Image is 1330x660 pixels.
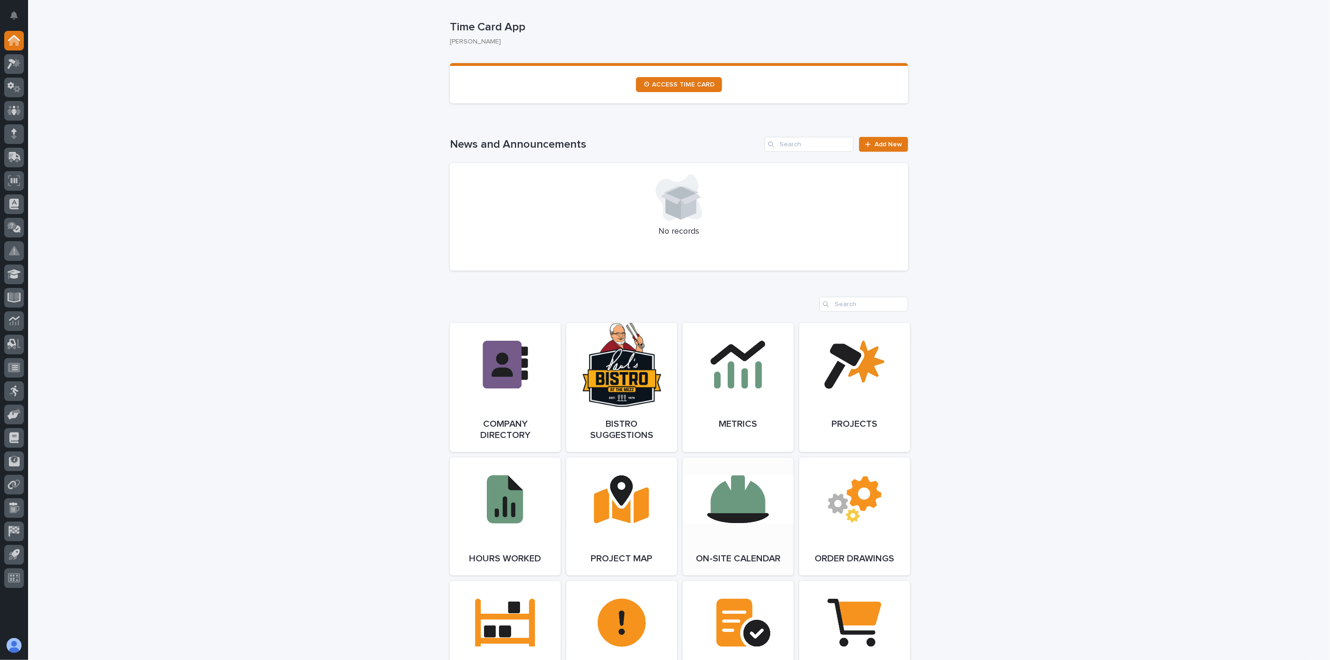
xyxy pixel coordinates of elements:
[12,11,24,26] div: Notifications
[636,77,722,92] a: ⏲ ACCESS TIME CARD
[799,323,910,452] a: Projects
[450,323,561,452] a: Company Directory
[875,141,902,148] span: Add New
[566,323,677,452] a: Bistro Suggestions
[683,458,794,575] a: On-Site Calendar
[799,458,910,575] a: Order Drawings
[4,6,24,25] button: Notifications
[450,38,901,46] p: [PERSON_NAME]
[566,458,677,575] a: Project Map
[819,297,908,312] input: Search
[4,636,24,655] button: users-avatar
[450,138,761,151] h1: News and Announcements
[859,137,908,152] a: Add New
[643,81,715,88] span: ⏲ ACCESS TIME CARD
[683,323,794,452] a: Metrics
[461,227,897,237] p: No records
[450,21,904,34] p: Time Card App
[450,458,561,575] a: Hours Worked
[765,137,853,152] input: Search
